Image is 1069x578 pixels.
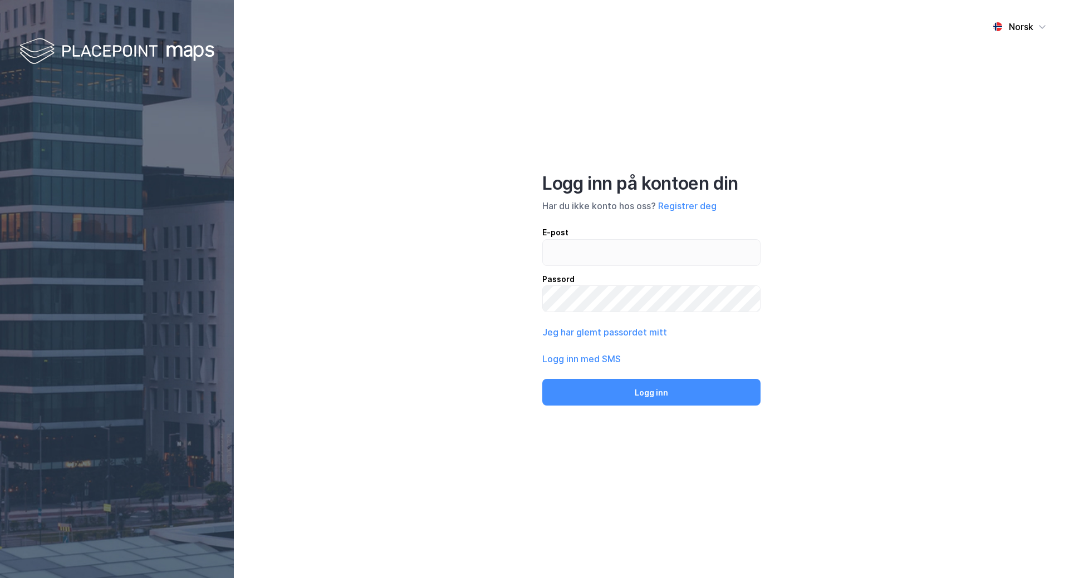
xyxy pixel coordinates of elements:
[542,273,761,286] div: Passord
[542,172,761,195] div: Logg inn på kontoen din
[542,199,761,213] div: Har du ikke konto hos oss?
[542,379,761,406] button: Logg inn
[658,199,717,213] button: Registrer deg
[1013,525,1069,578] iframe: Chat Widget
[19,36,214,68] img: logo-white.f07954bde2210d2a523dddb988cd2aa7.svg
[542,226,761,239] div: E-post
[542,352,621,365] button: Logg inn med SMS
[542,325,667,339] button: Jeg har glemt passordet mitt
[1009,20,1033,33] div: Norsk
